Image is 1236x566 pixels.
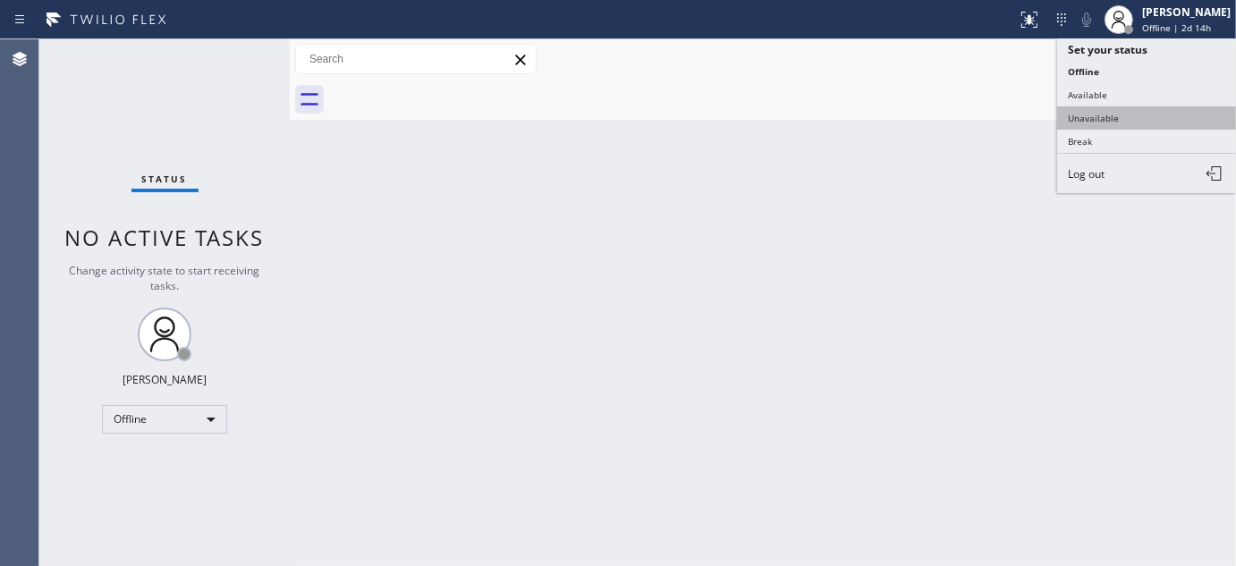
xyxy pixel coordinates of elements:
[142,173,188,185] span: Status
[296,45,536,73] input: Search
[65,223,265,252] span: No active tasks
[1142,21,1211,34] span: Offline | 2d 14h
[1074,7,1099,32] button: Mute
[70,263,260,293] span: Change activity state to start receiving tasks.
[1142,4,1231,20] div: [PERSON_NAME]
[123,372,207,387] div: [PERSON_NAME]
[102,405,227,434] div: Offline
